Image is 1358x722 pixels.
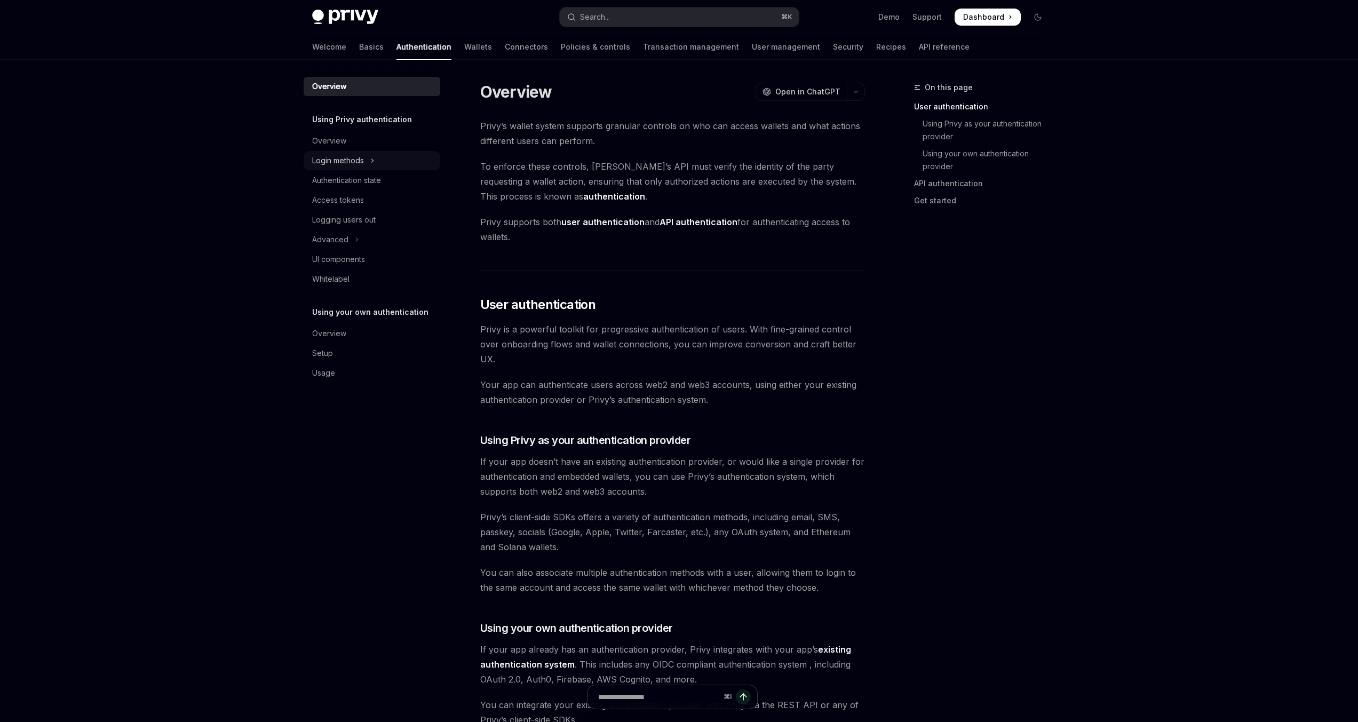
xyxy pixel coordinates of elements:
span: Privy’s client-side SDKs offers a variety of authentication methods, including email, SMS, passke... [480,510,865,554]
span: Dashboard [963,12,1004,22]
div: Authentication state [312,174,381,187]
span: Open in ChatGPT [775,86,840,97]
a: API reference [919,34,970,60]
input: Ask a question... [598,685,719,709]
a: Dashboard [955,9,1021,26]
span: ⌘ K [781,13,792,21]
span: If your app doesn’t have an existing authentication provider, or would like a single provider for... [480,454,865,499]
a: Overview [304,77,440,96]
a: Setup [304,344,440,363]
h1: Overview [480,82,552,101]
a: Basics [359,34,384,60]
div: UI components [312,253,365,266]
span: Privy’s wallet system supports granular controls on who can access wallets and what actions diffe... [480,118,865,148]
a: Get started [914,192,1055,209]
a: Usage [304,363,440,383]
strong: API authentication [660,217,737,227]
button: Open search [560,7,799,27]
a: Transaction management [643,34,739,60]
div: Usage [312,367,335,379]
a: Connectors [505,34,548,60]
a: Demo [878,12,900,22]
a: UI components [304,250,440,269]
div: Whitelabel [312,273,350,285]
a: Overview [304,324,440,343]
span: Using Privy as your authentication provider [480,433,691,448]
a: Policies & controls [561,34,630,60]
a: Overview [304,131,440,150]
a: Logging users out [304,210,440,229]
a: User management [752,34,820,60]
a: User authentication [914,98,1055,115]
span: You can also associate multiple authentication methods with a user, allowing them to login to the... [480,565,865,595]
h5: Using Privy authentication [312,113,412,126]
div: Login methods [312,154,364,167]
a: Authentication state [304,171,440,190]
div: Search... [580,11,610,23]
a: Access tokens [304,191,440,210]
button: Toggle Login methods section [304,151,440,170]
a: Whitelabel [304,269,440,289]
div: Logging users out [312,213,376,226]
div: Access tokens [312,194,364,207]
span: Your app can authenticate users across web2 and web3 accounts, using either your existing authent... [480,377,865,407]
span: User authentication [480,296,596,313]
a: Using your own authentication provider [914,145,1055,175]
strong: authentication [583,191,645,202]
span: Using your own authentication provider [480,621,673,636]
a: Welcome [312,34,346,60]
strong: user authentication [561,217,645,227]
a: Support [912,12,942,22]
span: If your app already has an authentication provider, Privy integrates with your app’s . This inclu... [480,642,865,687]
span: To enforce these controls, [PERSON_NAME]’s API must verify the identity of the party requesting a... [480,159,865,204]
div: Setup [312,347,333,360]
span: On this page [925,81,973,94]
div: Advanced [312,233,348,246]
a: Recipes [876,34,906,60]
button: Toggle Advanced section [304,230,440,249]
button: Toggle dark mode [1029,9,1046,26]
span: Privy is a powerful toolkit for progressive authentication of users. With fine-grained control ov... [480,322,865,367]
a: Wallets [464,34,492,60]
div: Overview [312,80,346,93]
a: API authentication [914,175,1055,192]
h5: Using your own authentication [312,306,428,319]
button: Open in ChatGPT [756,83,847,101]
a: Security [833,34,863,60]
div: Overview [312,327,346,340]
div: Overview [312,134,346,147]
img: dark logo [312,10,378,25]
button: Send message [736,689,751,704]
a: Using Privy as your authentication provider [914,115,1055,145]
a: Authentication [396,34,451,60]
span: Privy supports both and for authenticating access to wallets. [480,215,865,244]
